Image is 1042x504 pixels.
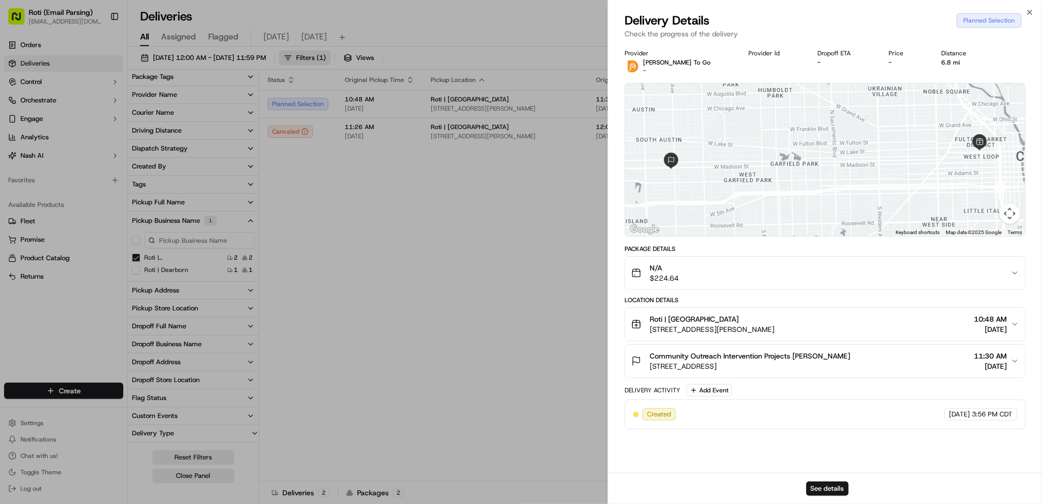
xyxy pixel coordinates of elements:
[650,361,850,371] span: [STREET_ADDRESS]
[949,410,970,419] span: [DATE]
[650,324,774,334] span: [STREET_ADDRESS][PERSON_NAME]
[27,66,184,77] input: Got a question? Start typing here...
[21,98,40,116] img: 9188753566659_6852d8bf1fb38e338040_72.png
[625,29,1026,39] p: Check the progress of the delivery
[10,41,186,57] p: Welcome 👋
[628,223,661,236] img: Google
[625,49,732,57] div: Provider
[10,133,69,141] div: Past conversations
[85,159,88,167] span: •
[974,361,1007,371] span: [DATE]
[10,149,27,165] img: Masood Aslam
[643,67,646,75] span: -
[625,345,1025,377] button: Community Outreach Intervention Projects [PERSON_NAME][STREET_ADDRESS]11:30 AM[DATE]
[946,229,1002,235] span: Map data ©2025 Google
[974,324,1007,334] span: [DATE]
[686,384,732,396] button: Add Event
[10,98,29,116] img: 1736555255976-a54dd68f-1ca7-489b-9aae-adbdc363a1c4
[647,410,671,419] span: Created
[10,10,31,31] img: Nash
[174,101,186,113] button: Start new chat
[1008,229,1022,235] a: Terms (opens in new tab)
[97,201,164,212] span: API Documentation
[941,58,988,67] div: 6.8 mi
[974,351,1007,361] span: 11:30 AM
[643,58,711,67] p: [PERSON_NAME] To Go
[974,314,1007,324] span: 10:48 AM
[102,226,124,234] span: Pylon
[625,257,1025,289] button: N/A$224.64
[86,202,95,211] div: 💻
[72,226,124,234] a: Powered byPylon
[625,308,1025,341] button: Roti | [GEOGRAPHIC_DATA][STREET_ADDRESS][PERSON_NAME]10:48 AM[DATE]
[625,12,710,29] span: Delivery Details
[889,49,925,57] div: Price
[806,481,849,496] button: See details
[650,273,679,283] span: $224.64
[628,223,661,236] a: Open this area in Google Maps (opens a new window)
[32,159,83,167] span: [PERSON_NAME]
[6,197,82,216] a: 📗Knowledge Base
[625,296,1026,304] div: Location Details
[20,201,78,212] span: Knowledge Base
[625,245,1026,253] div: Package Details
[896,229,940,236] button: Keyboard shortcuts
[10,202,18,211] div: 📗
[625,386,680,394] div: Delivery Activity
[650,351,850,361] span: Community Outreach Intervention Projects [PERSON_NAME]
[159,131,186,143] button: See all
[46,108,141,116] div: We're available if you need us!
[650,263,679,273] span: N/A
[1000,203,1020,224] button: Map camera controls
[650,314,739,324] span: Roti | [GEOGRAPHIC_DATA]
[748,49,801,57] div: Provider Id
[889,58,925,67] div: -
[46,98,168,108] div: Start new chat
[941,49,988,57] div: Distance
[972,410,1012,419] span: 3:56 PM CDT
[82,197,168,216] a: 💻API Documentation
[625,58,641,75] img: ddtg_logo_v2.png
[20,159,29,167] img: 1736555255976-a54dd68f-1ca7-489b-9aae-adbdc363a1c4
[817,58,872,67] div: -
[91,159,112,167] span: [DATE]
[817,49,872,57] div: Dropoff ETA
